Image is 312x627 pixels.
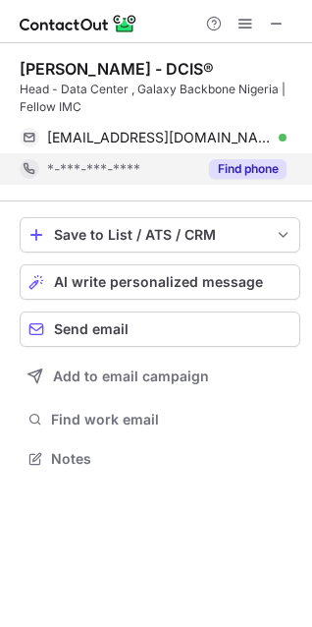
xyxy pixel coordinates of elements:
button: Reveal Button [209,159,286,179]
button: Add to email campaign [20,359,300,394]
button: Send email [20,312,300,347]
span: AI write personalized message [54,274,263,290]
div: Head - Data Center , Galaxy Backbone Nigeria | Fellow IMC [20,81,300,116]
button: save-profile-one-click [20,217,300,253]
span: Add to email campaign [53,369,209,384]
span: Send email [54,321,129,337]
button: Find work email [20,406,300,433]
span: Notes [51,450,292,468]
button: AI write personalized message [20,264,300,300]
div: [PERSON_NAME] - DCIS® [20,59,214,79]
button: Notes [20,445,300,473]
span: [EMAIL_ADDRESS][DOMAIN_NAME] [47,129,272,146]
div: Save to List / ATS / CRM [54,227,266,243]
span: Find work email [51,411,292,428]
img: ContactOut v5.3.10 [20,12,137,35]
